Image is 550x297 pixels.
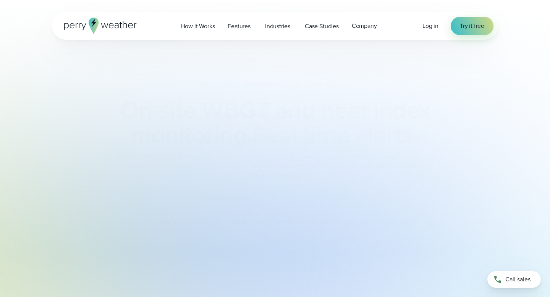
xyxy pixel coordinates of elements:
[352,21,377,31] span: Company
[265,22,290,31] span: Industries
[451,17,493,35] a: Try it free
[228,22,251,31] span: Features
[305,22,339,31] span: Case Studies
[460,21,484,31] span: Try it free
[505,275,531,284] span: Call sales
[298,18,345,34] a: Case Studies
[175,18,222,34] a: How it Works
[422,21,438,30] span: Log in
[422,21,438,31] a: Log in
[487,271,541,288] a: Call sales
[181,22,215,31] span: How it Works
